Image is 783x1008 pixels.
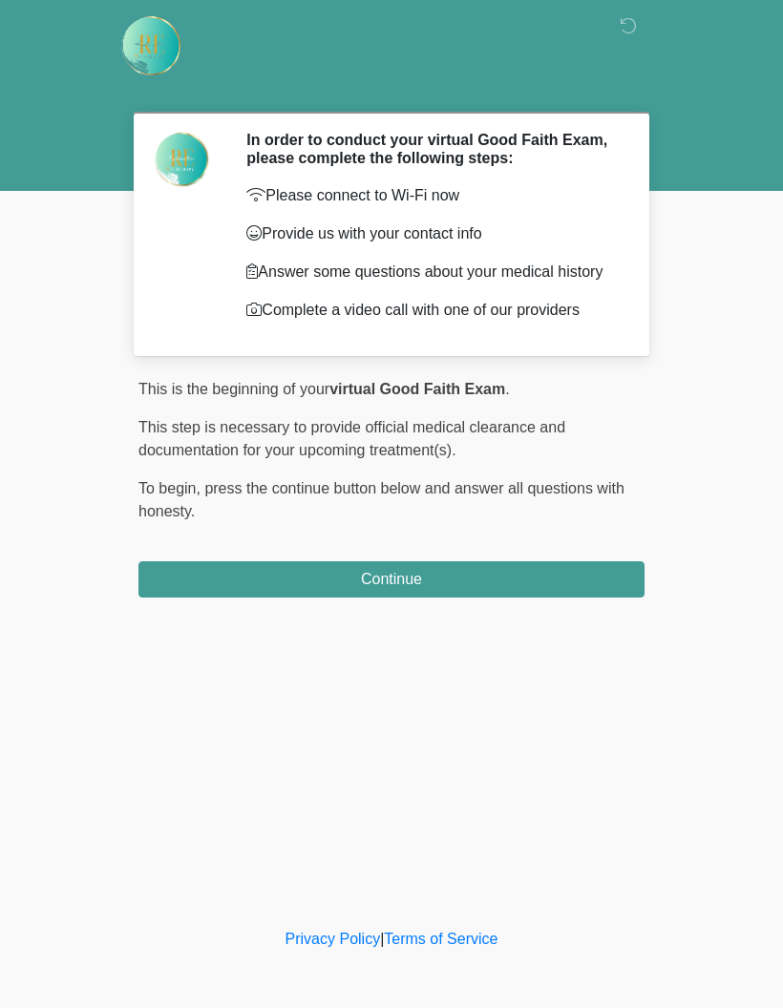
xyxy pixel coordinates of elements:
[384,931,497,947] a: Terms of Service
[246,131,616,167] h2: In order to conduct your virtual Good Faith Exam, please complete the following steps:
[153,131,210,188] img: Agent Avatar
[119,14,182,77] img: Rehydrate Aesthetics & Wellness Logo
[138,480,624,519] span: press the continue button below and answer all questions with honesty.
[505,381,509,397] span: .
[246,299,616,322] p: Complete a video call with one of our providers
[380,931,384,947] a: |
[138,419,565,458] span: This step is necessary to provide official medical clearance and documentation for your upcoming ...
[138,480,204,496] span: To begin,
[246,184,616,207] p: Please connect to Wi-Fi now
[329,381,505,397] strong: virtual Good Faith Exam
[138,561,645,598] button: Continue
[246,261,616,283] p: Answer some questions about your medical history
[246,222,616,245] p: Provide us with your contact info
[286,931,381,947] a: Privacy Policy
[138,381,329,397] span: This is the beginning of your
